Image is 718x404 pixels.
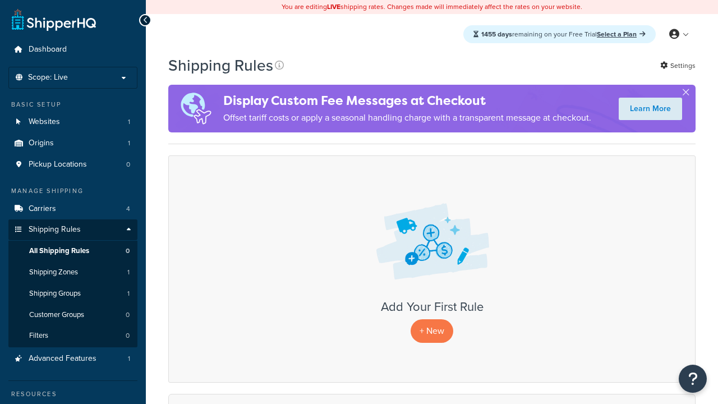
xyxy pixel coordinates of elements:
[8,133,137,154] li: Origins
[619,98,682,120] a: Learn More
[8,348,137,369] a: Advanced Features 1
[8,199,137,219] li: Carriers
[8,305,137,325] a: Customer Groups 0
[8,154,137,175] li: Pickup Locations
[126,246,130,256] span: 0
[8,325,137,346] a: Filters 0
[597,29,646,39] a: Select a Plan
[411,319,453,342] p: + New
[8,154,137,175] a: Pickup Locations 0
[8,112,137,132] li: Websites
[223,110,591,126] p: Offset tariff costs or apply a seasonal handling charge with a transparent message at checkout.
[12,8,96,31] a: ShipperHQ Home
[8,100,137,109] div: Basic Setup
[679,365,707,393] button: Open Resource Center
[660,58,696,74] a: Settings
[29,160,87,169] span: Pickup Locations
[29,354,96,364] span: Advanced Features
[8,305,137,325] li: Customer Groups
[29,268,78,277] span: Shipping Zones
[8,262,137,283] a: Shipping Zones 1
[29,289,81,299] span: Shipping Groups
[8,389,137,399] div: Resources
[128,354,130,364] span: 1
[127,268,130,277] span: 1
[8,262,137,283] li: Shipping Zones
[29,246,89,256] span: All Shipping Rules
[8,219,137,240] a: Shipping Rules
[481,29,512,39] strong: 1455 days
[8,241,137,261] li: All Shipping Rules
[127,289,130,299] span: 1
[8,133,137,154] a: Origins 1
[168,54,273,76] h1: Shipping Rules
[126,310,130,320] span: 0
[29,225,81,235] span: Shipping Rules
[126,160,130,169] span: 0
[28,73,68,82] span: Scope: Live
[168,85,223,132] img: duties-banner-06bc72dcb5fe05cb3f9472aba00be2ae8eb53ab6f0d8bb03d382ba314ac3c341.png
[8,283,137,304] a: Shipping Groups 1
[29,139,54,148] span: Origins
[126,331,130,341] span: 0
[29,331,48,341] span: Filters
[8,39,137,60] a: Dashboard
[8,348,137,369] li: Advanced Features
[29,117,60,127] span: Websites
[8,325,137,346] li: Filters
[128,139,130,148] span: 1
[8,186,137,196] div: Manage Shipping
[327,2,340,12] b: LIVE
[223,91,591,110] h4: Display Custom Fee Messages at Checkout
[8,112,137,132] a: Websites 1
[8,241,137,261] a: All Shipping Rules 0
[126,204,130,214] span: 4
[29,204,56,214] span: Carriers
[8,219,137,347] li: Shipping Rules
[29,310,84,320] span: Customer Groups
[8,199,137,219] a: Carriers 4
[128,117,130,127] span: 1
[180,300,684,314] h3: Add Your First Rule
[8,283,137,304] li: Shipping Groups
[29,45,67,54] span: Dashboard
[463,25,656,43] div: remaining on your Free Trial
